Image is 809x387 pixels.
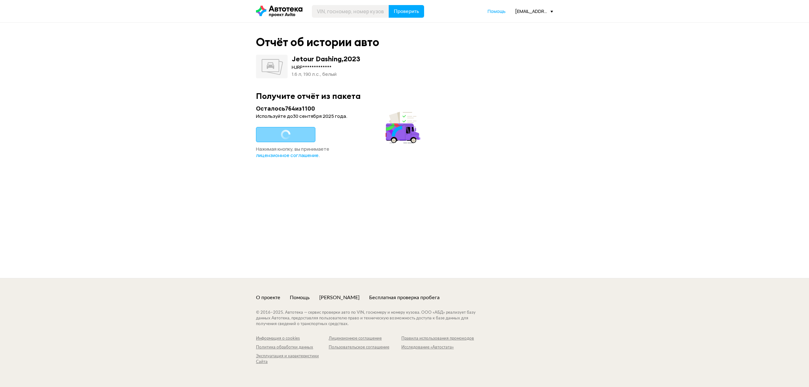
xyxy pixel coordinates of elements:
[256,113,422,119] div: Используйте до 30 сентября 2025 года .
[256,105,422,112] div: Осталось 764 из 1100
[394,9,419,14] span: Проверить
[401,345,474,350] a: Исследование «Автостата»
[515,8,553,14] div: [EMAIL_ADDRESS][DOMAIN_NAME]
[256,152,319,159] a: лицензионное соглашение
[401,336,474,342] a: Правила использования промокодов
[256,345,329,350] a: Политика обработки данных
[256,310,488,327] div: © 2016– 2025 . Автотека — сервис проверки авто по VIN, госномеру и номеру кузова. ООО «АБД» реали...
[292,55,360,63] div: Jetour Dashing , 2023
[256,146,329,159] span: Нажимая кнопку, вы принимаете .
[329,336,401,342] a: Лицензионное соглашение
[256,354,329,365] a: Эксплуатация и характеристики Сайта
[256,35,379,49] div: Отчёт об истории авто
[256,91,553,101] div: Получите отчёт из пакета
[312,5,389,18] input: VIN, госномер, номер кузова
[290,294,310,301] a: Помощь
[256,294,280,301] a: О проекте
[329,345,401,350] a: Пользовательское соглашение
[319,294,360,301] a: [PERSON_NAME]
[488,8,506,15] a: Помощь
[369,294,440,301] a: Бесплатная проверка пробега
[488,8,506,14] span: Помощь
[292,71,360,78] div: 1.6 л, 190 л.c., белый
[256,336,329,342] a: Информация о cookies
[389,5,424,18] button: Проверить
